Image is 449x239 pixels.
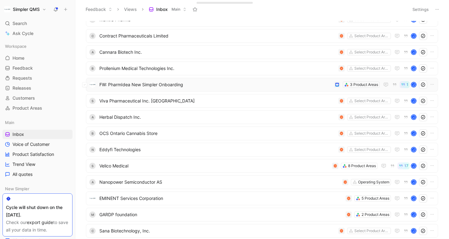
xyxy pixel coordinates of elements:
div: M [89,212,96,218]
div: J [412,82,416,87]
div: Select Product Areas [354,33,389,39]
span: EMINENT Services Corporation [99,195,343,202]
span: Viva Pharmaceutical Inc. [GEOGRAPHIC_DATA] [99,97,336,105]
div: Cycle will shut down on the [DATE]. [6,204,69,219]
div: J [412,180,416,184]
div: J [412,212,416,217]
span: Eddyfi Technologies [99,146,336,153]
span: GARDP foundation [99,211,343,218]
div: J [412,196,416,201]
h1: Simpler QMS [13,7,40,12]
a: Home [2,53,72,63]
span: FW: PharmIdea New Simpler Onboarding [99,81,332,88]
div: J [412,229,416,233]
div: J [412,115,416,119]
button: Feedback [83,5,115,14]
span: Feedback [12,65,33,71]
div: Select Product Areas [354,114,389,120]
button: Views [121,5,140,14]
button: 1 [400,81,410,88]
div: New Simpler [2,184,72,193]
span: Velico Medical [99,162,330,170]
a: SViva Pharmaceutical Inc. [GEOGRAPHIC_DATA]Select Product AreasJ [86,94,438,108]
a: Feedback [2,63,72,73]
div: 2 Product Areas [362,212,389,218]
span: New Simpler [5,186,29,192]
span: Inbox [156,6,168,12]
span: Contract Pharmaceuticals Limited [99,32,336,40]
div: A [89,114,96,120]
a: Voice of Customer [2,140,72,149]
span: Main [5,119,14,126]
div: Select Product Areas [354,49,389,55]
a: CContract Pharmaceuticals LimitedSelect Product AreasJ [86,29,438,43]
a: BProllenium Medical Technologies Inc.Select Product AreasJ [86,62,438,75]
div: C [89,228,96,234]
a: Customers [2,93,72,103]
span: 17 [404,164,408,168]
div: Select Product Areas [354,130,389,137]
div: Check our to save all your data in time. [6,219,69,234]
span: Prollenium Medical Technologies Inc. [99,65,336,72]
span: Requests [12,75,32,81]
div: S [89,98,96,104]
span: Cannara Biotech Inc. [99,48,336,56]
span: Main [172,6,180,12]
span: Home [12,55,24,61]
span: Releases [12,85,31,91]
div: J [412,34,416,38]
span: Search [12,20,27,27]
a: NEddyfi TechnologiesSelect Product AreasJ [86,143,438,157]
div: J [412,131,416,136]
a: ANanopower Semiconductor ASOperating SystemJ [86,175,438,189]
span: Trend View [12,161,35,167]
a: CSana Biotechnology, Inc.Select Product AreasJ [86,224,438,238]
div: 8 Product Areas [348,163,376,169]
div: N [89,147,96,153]
a: export guide [27,220,53,225]
div: J [412,17,416,22]
a: Ask Cycle [2,29,72,38]
a: Releases [2,83,72,93]
a: BOCS Ontario Cannabis StoreSelect Product AreasJ [86,127,438,140]
span: Inbox [12,131,24,137]
button: 17 [397,162,410,169]
div: J [412,66,416,71]
div: B [89,130,96,137]
button: Simpler QMSSimpler QMS [2,5,48,14]
span: All quotes [12,171,32,177]
a: Trend View [2,160,72,169]
span: Voice of Customer [12,141,50,147]
span: Product Areas [12,105,42,111]
div: B [89,65,96,72]
div: 3 Product Areas [350,82,378,88]
span: OCS Ontario Cannabis Store [99,130,336,137]
div: 5 Product Areas [362,195,389,202]
span: Product Satisfaction [12,151,54,157]
span: Sana Biotechnology, Inc. [99,227,336,235]
img: logo [89,82,96,88]
span: Nanopower Semiconductor AS [99,178,340,186]
button: InboxMain [146,5,189,14]
a: Requests [2,73,72,83]
span: Customers [12,95,35,101]
span: Herbal Dispatch Inc. [99,113,336,121]
div: C [89,17,96,23]
div: J [412,50,416,54]
span: 1 [407,83,408,87]
a: ACannara Biotech Inc.Select Product AreasJ [86,45,438,59]
div: A [89,179,96,185]
a: Product Satisfaction [2,150,72,159]
div: Select Product Areas [354,147,389,153]
div: J [412,99,416,103]
a: SVelico Medical8 Product Areas17J [86,159,438,173]
img: logo [89,195,96,202]
div: Select Product Areas [354,65,389,72]
button: Settings [410,5,432,14]
div: Operating System [358,179,389,185]
div: Search [2,19,72,28]
div: C [89,33,96,39]
div: Select Product Areas [354,228,389,234]
a: logoFW: PharmIdea New Simpler Onboarding3 Product Areas1J [86,78,438,92]
a: logoEMINENT Services Corporation5 Product AreasJ [86,192,438,205]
